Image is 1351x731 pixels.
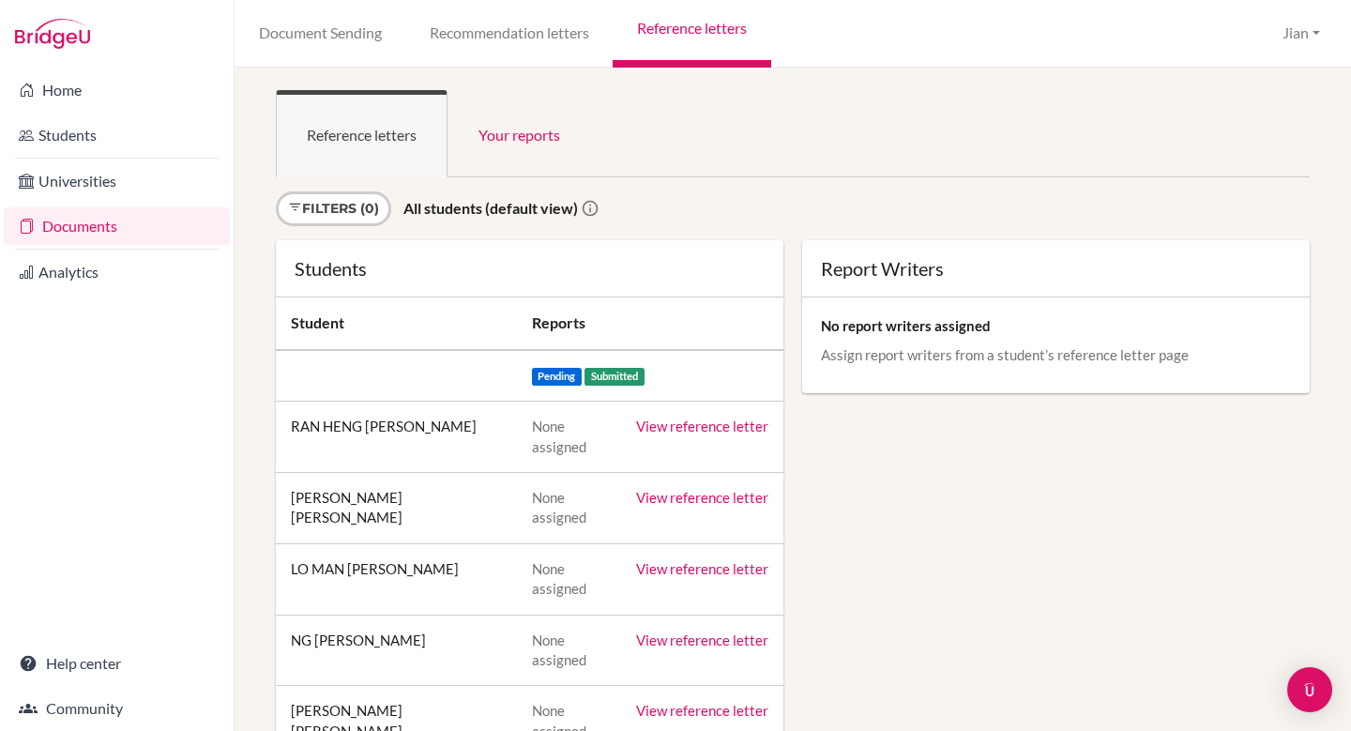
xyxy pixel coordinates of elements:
a: View reference letter [636,489,768,506]
span: Pending [532,368,583,386]
span: None assigned [532,489,586,525]
a: Help center [4,645,230,682]
p: No report writers assigned [821,316,1291,335]
a: Filters (0) [276,191,391,226]
div: Students [295,259,765,278]
a: View reference letter [636,632,768,648]
a: View reference letter [636,560,768,577]
th: Reports [517,297,783,350]
a: Reference letters [276,90,448,177]
span: None assigned [532,418,586,454]
a: Community [4,690,230,727]
div: Report Writers [821,259,1291,278]
button: Jian [1274,16,1328,51]
th: Student [276,297,517,350]
td: LO MAN [PERSON_NAME] [276,543,517,615]
td: RAN HENG [PERSON_NAME] [276,402,517,473]
a: View reference letter [636,702,768,719]
img: Bridge-U [15,19,90,49]
p: Assign report writers from a student’s reference letter page [821,345,1291,364]
td: [PERSON_NAME] [PERSON_NAME] [276,472,517,543]
a: Documents [4,207,230,245]
span: None assigned [532,632,586,668]
a: View reference letter [636,418,768,434]
a: Students [4,116,230,154]
a: Your reports [448,90,591,177]
a: Universities [4,162,230,200]
a: Home [4,71,230,109]
span: Submitted [584,368,645,386]
strong: All students (default view) [403,199,578,217]
span: None assigned [532,560,586,597]
td: NG [PERSON_NAME] [276,615,517,686]
a: Analytics [4,253,230,291]
div: Open Intercom Messenger [1287,667,1332,712]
